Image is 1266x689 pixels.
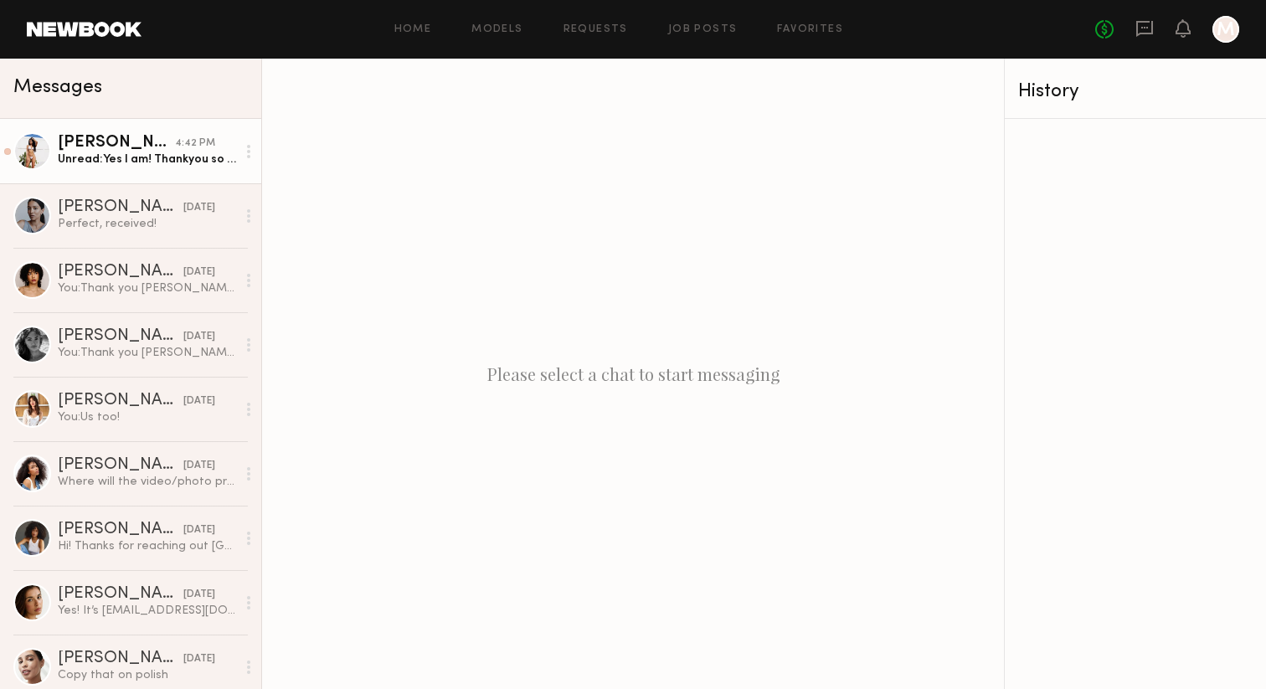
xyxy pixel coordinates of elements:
[58,216,236,232] div: Perfect, received!
[183,522,215,538] div: [DATE]
[183,458,215,474] div: [DATE]
[58,152,236,167] div: Unread: Yes I am! Thankyou so much! See you [DATE]
[58,474,236,490] div: Where will the video/photo project be taking place?
[471,24,522,35] a: Models
[58,328,183,345] div: [PERSON_NAME]
[58,280,236,296] div: You: Thank you [PERSON_NAME]! You were lovely to work with.
[183,265,215,280] div: [DATE]
[1018,82,1253,101] div: History
[262,59,1004,689] div: Please select a chat to start messaging
[668,24,738,35] a: Job Posts
[58,409,236,425] div: You: Us too!
[183,587,215,603] div: [DATE]
[58,650,183,667] div: [PERSON_NAME]
[58,522,183,538] div: [PERSON_NAME]
[175,136,215,152] div: 4:42 PM
[183,200,215,216] div: [DATE]
[58,603,236,619] div: Yes! It’s [EMAIL_ADDRESS][DOMAIN_NAME]
[58,667,236,683] div: Copy that on polish
[58,199,183,216] div: [PERSON_NAME]
[183,651,215,667] div: [DATE]
[58,586,183,603] div: [PERSON_NAME]
[58,135,175,152] div: [PERSON_NAME]
[1212,16,1239,43] a: M
[58,393,183,409] div: [PERSON_NAME]
[13,78,102,97] span: Messages
[183,393,215,409] div: [DATE]
[58,264,183,280] div: [PERSON_NAME]
[394,24,432,35] a: Home
[58,345,236,361] div: You: Thank you [PERSON_NAME]! It was so lovely to work with you. 🤎
[564,24,628,35] a: Requests
[58,538,236,554] div: Hi! Thanks for reaching out [GEOGRAPHIC_DATA] :) I am available. Can I ask what the agreed rate is?
[58,457,183,474] div: [PERSON_NAME]
[183,329,215,345] div: [DATE]
[777,24,843,35] a: Favorites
